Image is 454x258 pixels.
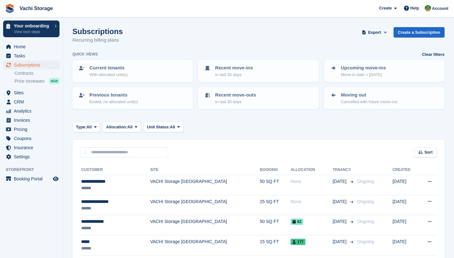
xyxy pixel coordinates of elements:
[103,122,141,132] button: Allocation: All
[89,72,128,78] p: With allocated unit(s)
[127,124,133,130] span: All
[170,124,175,130] span: All
[72,27,123,36] h1: Subscriptions
[14,152,52,161] span: Settings
[89,99,138,105] p: Ended, no allocated unit(s)
[215,91,256,99] p: Recent move-outs
[260,175,291,195] td: 50 SQ FT
[260,235,291,255] td: 15 SQ FT
[3,107,60,115] a: menu
[291,178,333,185] div: None
[14,88,52,97] span: Sites
[150,175,260,195] td: VACHI Storage [GEOGRAPHIC_DATA]
[357,239,374,244] span: Ongoing
[150,235,260,255] td: VACHI Storage [GEOGRAPHIC_DATA]
[432,5,448,12] span: Account
[3,134,60,143] a: menu
[3,125,60,134] a: menu
[341,64,386,72] p: Upcoming move-ins
[357,179,374,184] span: Ongoing
[260,165,291,175] th: Booking
[147,124,170,130] span: Unit Status:
[87,124,92,130] span: All
[3,61,60,69] a: menu
[14,29,51,35] p: View next steps
[357,219,374,224] span: Ongoing
[89,64,128,72] p: Current tenants
[333,238,348,245] span: [DATE]
[199,88,318,108] a: Recent move-outs In last 30 days
[14,174,52,183] span: Booking Portal
[393,165,418,175] th: Created
[14,70,60,76] a: Contracts
[291,198,333,205] div: None
[72,37,123,44] p: Recurring billing plans
[3,97,60,106] a: menu
[73,88,192,108] a: Previous tenants Ended, no allocated unit(s)
[291,219,303,225] span: 62
[17,3,55,14] a: Vachi Storage
[3,174,60,183] a: menu
[14,78,45,84] span: Price increases
[424,149,433,155] span: Sort
[393,175,418,195] td: [DATE]
[3,21,60,37] a: Your onboarding View next steps
[393,195,418,215] td: [DATE]
[14,107,52,115] span: Analytics
[3,51,60,60] a: menu
[260,195,291,215] td: 25 SQ FT
[393,215,418,235] td: [DATE]
[215,99,256,105] p: In last 30 days
[422,51,445,58] a: Clear filters
[394,27,445,38] a: Create a Subscription
[14,42,52,51] span: Home
[291,239,305,245] span: 177
[80,165,150,175] th: Customer
[379,5,392,11] span: Create
[368,29,381,36] span: Export
[333,218,348,225] span: [DATE]
[72,51,98,57] h6: Quick views
[52,175,60,183] a: Preview store
[291,165,333,175] th: Allocation
[14,51,52,60] span: Tasks
[410,5,419,11] span: Help
[215,72,253,78] p: In last 30 days
[3,88,60,97] a: menu
[393,235,418,255] td: [DATE]
[89,91,138,99] p: Previous tenants
[260,215,291,235] td: 50 SQ FT
[333,198,348,205] span: [DATE]
[14,24,51,28] p: Your onboarding
[73,61,192,81] a: Current tenants With allocated unit(s)
[341,72,386,78] p: Move-in date > [DATE]
[14,125,52,134] span: Pricing
[150,215,260,235] td: VACHI Storage [GEOGRAPHIC_DATA]
[106,124,127,130] span: Allocation:
[325,61,444,81] a: Upcoming move-ins Move-in date > [DATE]
[425,5,431,11] img: Anete
[144,122,184,132] button: Unit Status: All
[3,42,60,51] a: menu
[3,152,60,161] a: menu
[325,88,444,108] a: Moving out Cancelled with future move-out
[14,61,52,69] span: Subscriptions
[333,165,355,175] th: Tenancy
[150,195,260,215] td: VACHI Storage [GEOGRAPHIC_DATA]
[14,116,52,125] span: Invoices
[5,4,14,13] img: stora-icon-8386f47178a22dfd0bd8f6a31ec36ba5ce8667c1dd55bd0f319d3a0aa187defe.svg
[3,116,60,125] a: menu
[14,78,60,85] a: Price increases NEW
[199,61,318,81] a: Recent move-ins In last 30 days
[14,143,52,152] span: Insurance
[215,64,253,72] p: Recent move-ins
[341,99,397,105] p: Cancelled with future move-out
[357,199,374,204] span: Ongoing
[333,178,348,185] span: [DATE]
[3,143,60,152] a: menu
[6,167,63,173] span: Storefront
[72,122,100,132] button: Type: All
[341,91,397,99] p: Moving out
[14,97,52,106] span: CRM
[14,134,52,143] span: Coupons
